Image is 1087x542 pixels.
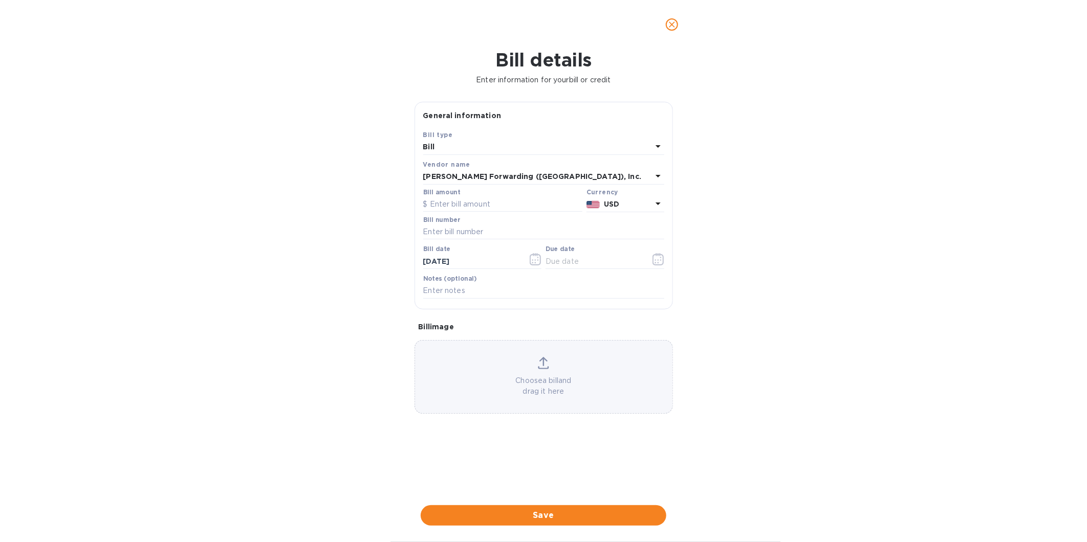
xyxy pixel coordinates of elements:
label: Due date [546,246,575,253]
img: USD [586,201,600,208]
h1: Bill details [8,49,1079,71]
label: Bill number [423,217,460,223]
b: Vendor name [423,161,470,168]
p: Choose a bill and drag it here [415,375,672,397]
button: close [660,12,684,37]
b: General information [423,111,502,120]
b: Currency [586,188,618,196]
input: Due date [546,254,642,269]
b: [PERSON_NAME] Forwarding ([GEOGRAPHIC_DATA]), Inc. [423,172,642,180]
label: Bill date [423,246,450,253]
input: Enter notes [423,283,664,299]
b: USD [604,200,619,208]
label: Notes (optional) [423,276,477,282]
span: Save [429,509,658,522]
label: Bill amount [423,189,460,195]
input: Enter bill number [423,224,664,240]
p: Bill image [419,322,669,332]
b: Bill type [423,131,453,139]
b: Bill [423,143,435,151]
button: Save [421,505,666,526]
p: Enter information for your bill or credit [8,75,1079,85]
input: Select date [423,254,520,269]
input: $ Enter bill amount [423,197,582,212]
